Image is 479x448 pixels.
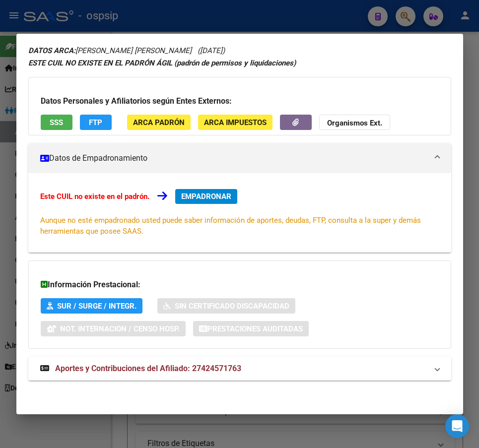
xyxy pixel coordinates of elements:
button: EMPADRONAR [175,189,237,204]
div: Open Intercom Messenger [445,414,469,438]
h3: Información Prestacional: [41,279,439,291]
mat-expansion-panel-header: Aportes y Contribuciones del Afiliado: 27424571763 [28,357,451,381]
button: Prestaciones Auditadas [193,321,309,336]
span: ARCA Impuestos [204,118,267,127]
button: Not. Internacion / Censo Hosp. [41,321,186,336]
mat-expansion-panel-header: Datos de Empadronamiento [28,143,451,173]
span: EMPADRONAR [181,192,231,201]
span: SSS [50,118,63,127]
button: ARCA Padrón [127,115,191,130]
span: SUR / SURGE / INTEGR. [57,302,137,311]
span: ARCA Padrón [133,118,185,127]
span: FTP [89,118,102,127]
span: Aunque no esté empadronado usted puede saber información de aportes, deudas, FTP, consulta a la s... [40,216,421,236]
button: SSS [41,115,72,130]
strong: ESTE CUIL NO EXISTE EN EL PADRÓN ÁGIL (padrón de permisos y liquidaciones) [28,59,296,67]
span: Sin Certificado Discapacidad [175,302,289,311]
h3: Datos Personales y Afiliatorios según Entes Externos: [41,95,439,107]
div: Datos de Empadronamiento [28,173,451,253]
span: Not. Internacion / Censo Hosp. [60,324,180,333]
button: Organismos Ext. [319,115,390,130]
span: Prestaciones Auditadas [207,324,303,333]
button: SUR / SURGE / INTEGR. [41,298,142,314]
strong: DATOS ARCA: [28,46,75,55]
button: Sin Certificado Discapacidad [157,298,295,314]
strong: Organismos Ext. [327,119,382,128]
mat-panel-title: Datos de Empadronamiento [40,152,427,164]
span: ([DATE]) [198,46,225,55]
button: ARCA Impuestos [198,115,273,130]
strong: Este CUIL no existe en el padrón. [40,192,149,201]
span: [PERSON_NAME] [PERSON_NAME] [28,46,192,55]
span: Aportes y Contribuciones del Afiliado: 27424571763 [55,364,241,373]
button: FTP [80,115,112,130]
